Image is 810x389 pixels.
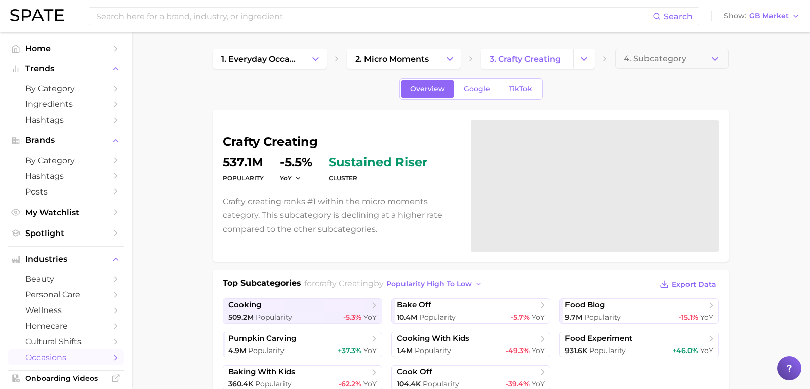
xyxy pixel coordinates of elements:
a: My Watchlist [8,205,124,220]
span: -39.4% [506,379,530,388]
a: pumpkin carving4.9m Popularity+37.3% YoY [223,332,382,357]
span: Popularity [415,346,451,355]
a: bake off10.4m Popularity-5.7% YoY [391,298,551,324]
button: Change Category [573,49,595,69]
a: Hashtags [8,112,124,128]
span: 4.9m [228,346,246,355]
button: Export Data [657,277,719,291]
a: beauty [8,271,124,287]
button: Change Category [305,49,327,69]
span: -5.3% [343,313,361,322]
span: GB Market [749,13,789,19]
span: sustained riser [329,156,427,168]
span: 1.4m [397,346,413,355]
h1: crafty creating [223,136,459,148]
a: wellness [8,302,124,318]
span: occasions [25,353,106,362]
a: food experiment931.6k Popularity+46.0% YoY [559,332,719,357]
span: homecare [25,321,106,331]
h1: Top Subcategories [223,277,301,292]
span: -15.1% [679,313,698,322]
span: YoY [532,346,545,355]
span: 10.4m [397,313,417,322]
span: YoY [700,313,713,322]
a: TikTok [500,80,541,98]
span: by Category [25,84,106,93]
span: 2. micro moments [355,54,429,64]
span: cultural shifts [25,337,106,346]
span: Popularity [256,313,292,322]
span: Spotlight [25,228,106,238]
span: personal care [25,290,106,299]
span: bake off [397,300,431,310]
a: Home [8,41,124,56]
a: 3. crafty creating [481,49,573,69]
input: Search here for a brand, industry, or ingredient [95,8,653,25]
button: YoY [280,174,302,182]
span: YoY [532,313,545,322]
a: personal care [8,287,124,302]
span: YoY [363,346,377,355]
span: YoY [532,379,545,388]
span: for by [304,279,485,288]
dd: -5.5% [280,156,312,168]
span: YoY [363,313,377,322]
span: Export Data [672,280,716,289]
span: Popularity [589,346,626,355]
a: 1. everyday occasions [213,49,305,69]
span: Brands [25,136,106,145]
span: Trends [25,64,106,73]
span: Search [664,12,693,21]
span: 3. crafty creating [490,54,561,64]
span: cooking with kids [397,334,469,343]
span: Popularity [584,313,621,322]
span: Popularity [423,379,459,388]
img: SPATE [10,9,64,21]
button: 4. Subcategory [615,49,729,69]
a: occasions [8,349,124,365]
span: YoY [280,174,292,182]
a: Posts [8,184,124,200]
span: 4. Subcategory [624,54,686,63]
span: beauty [25,274,106,284]
a: homecare [8,318,124,334]
span: 9.7m [565,313,582,322]
span: +46.0% [672,346,698,355]
a: food blog9.7m Popularity-15.1% YoY [559,298,719,324]
span: -5.7% [511,313,530,322]
span: 360.4k [228,379,253,388]
button: Brands [8,133,124,148]
span: Overview [410,85,445,93]
a: cooking with kids1.4m Popularity-49.3% YoY [391,332,551,357]
span: cooking [228,300,261,310]
span: +37.3% [338,346,361,355]
a: cooking509.2m Popularity-5.3% YoY [223,298,382,324]
span: YoY [363,379,377,388]
span: Industries [25,255,106,264]
span: Posts [25,187,106,197]
a: Spotlight [8,225,124,241]
span: Show [724,13,746,19]
span: crafty creating [315,279,374,288]
span: TikTok [509,85,532,93]
span: Ingredients [25,99,106,109]
button: popularity high to low [384,277,485,291]
span: wellness [25,305,106,315]
p: Crafty creating ranks #1 within the micro moments category. This subcategory is declining at a hi... [223,194,459,236]
dd: 537.1m [223,156,264,168]
dt: cluster [329,172,427,184]
span: -49.3% [506,346,530,355]
span: Popularity [255,379,292,388]
a: 2. micro moments [347,49,439,69]
a: by Category [8,152,124,168]
span: Popularity [248,346,285,355]
span: food blog [565,300,605,310]
span: My Watchlist [25,208,106,217]
span: Hashtags [25,171,106,181]
span: Home [25,44,106,53]
button: Industries [8,252,124,267]
span: Onboarding Videos [25,374,106,383]
span: 104.4k [397,379,421,388]
button: Trends [8,61,124,76]
span: by Category [25,155,106,165]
